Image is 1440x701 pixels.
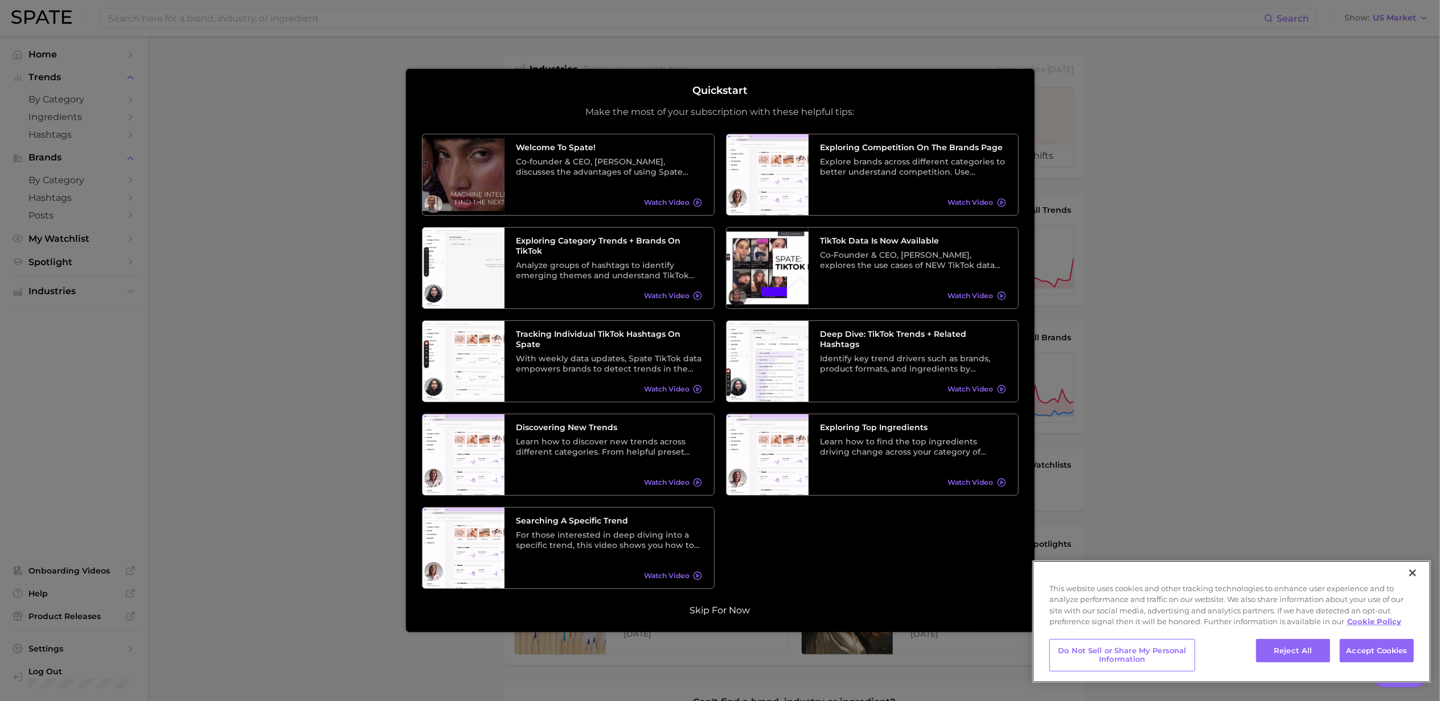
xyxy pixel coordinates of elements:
[644,478,690,486] span: Watch Video
[586,106,855,118] p: Make the most of your subscription with these helpful tips:
[1032,583,1431,633] div: This website uses cookies and other tracking technologies to enhance user experience and to analy...
[422,227,715,309] a: Exploring Category Trends + Brands on TikTokAnalyze groups of hashtags to identify emerging theme...
[1032,560,1431,683] div: Privacy
[422,414,715,496] a: Discovering New TrendsLearn how to discover new trends across different categories. From helpful ...
[516,353,702,374] div: With weekly data updates, Spate TikTok data empowers brands to detect trends in the earliest stag...
[820,422,1006,432] h3: Exploring Top Ingredients
[422,507,715,589] a: Searching A Specific TrendFor those interested in deep diving into a specific trend, this video s...
[516,516,702,526] h3: Searching A Specific Trend
[820,250,1006,270] div: Co-Founder & CEO, [PERSON_NAME], explores the use cases of NEW TikTok data and its relationship w...
[422,320,715,402] a: Tracking Individual TikTok Hashtags on SpateWith weekly data updates, Spate TikTok data empowers ...
[1256,639,1330,663] button: Reject All
[726,134,1019,216] a: Exploring Competition on the Brands PageExplore brands across different categories to better unde...
[820,329,1006,349] h3: Deep Dive: TikTok Trends + Related Hashtags
[516,236,702,256] h3: Exploring Category Trends + Brands on TikTok
[687,605,754,616] button: Skip for now
[726,414,1019,496] a: Exploring Top IngredientsLearn how to find the top ingredients driving change across your categor...
[516,142,702,152] h3: Welcome to Spate!
[1400,560,1425,585] button: Close
[644,291,690,300] span: Watch Video
[516,530,702,550] div: For those interested in deep diving into a specific trend, this video shows you how to search tre...
[644,571,690,580] span: Watch Video
[948,291,994,300] span: Watch Video
[820,353,1006,374] div: Identify key trend drivers such as brands, product formats, and ingredients by leveraging a categ...
[692,85,748,97] h2: Quickstart
[1347,617,1401,626] a: More information about your privacy, opens in a new tab
[1032,560,1431,683] div: Cookie banner
[726,320,1019,402] a: Deep Dive: TikTok Trends + Related HashtagsIdentify key trend drivers such as brands, product for...
[820,156,1006,177] div: Explore brands across different categories to better understand competition. Use different preset...
[516,260,702,281] div: Analyze groups of hashtags to identify emerging themes and understand TikTok trends at a higher l...
[820,436,1006,457] div: Learn how to find the top ingredients driving change across your category of choice. From broad c...
[948,478,994,486] span: Watch Video
[644,385,690,393] span: Watch Video
[516,329,702,349] h3: Tracking Individual TikTok Hashtags on Spate
[422,134,715,216] a: Welcome to Spate!Co-founder & CEO, [PERSON_NAME], discusses the advantages of using Spate data as...
[948,198,994,207] span: Watch Video
[820,142,1006,152] h3: Exploring Competition on the Brands Page
[726,227,1019,309] a: TikTok data is now availableCo-Founder & CEO, [PERSON_NAME], explores the use cases of NEW TikTok...
[516,156,702,177] div: Co-founder & CEO, [PERSON_NAME], discusses the advantages of using Spate data as well as its vari...
[1340,639,1414,663] button: Accept Cookies
[644,198,690,207] span: Watch Video
[820,236,1006,246] h3: TikTok data is now available
[948,385,994,393] span: Watch Video
[1049,639,1195,671] button: Do Not Sell or Share My Personal Information, Opens the preference center dialog
[516,436,702,457] div: Learn how to discover new trends across different categories. From helpful preset filters to diff...
[516,422,702,432] h3: Discovering New Trends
